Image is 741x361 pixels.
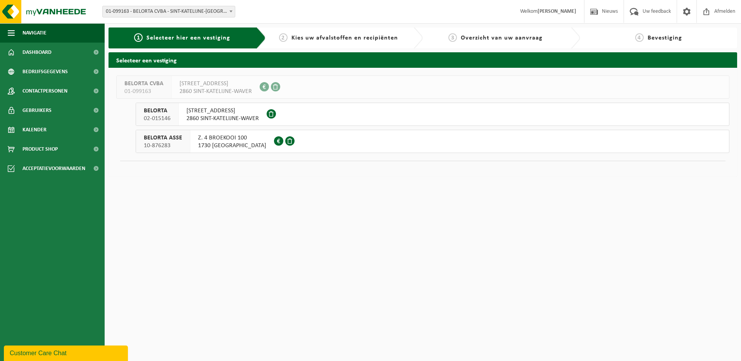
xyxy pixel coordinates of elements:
span: Kalender [22,120,47,139]
span: BELORTA ASSE [144,134,182,142]
span: Overzicht van uw aanvraag [461,35,543,41]
iframe: chat widget [4,344,129,361]
span: 10-876283 [144,142,182,150]
span: 2 [279,33,288,42]
span: 2860 SINT-KATELIJNE-WAVER [186,115,259,122]
span: 4 [635,33,644,42]
span: Product Shop [22,139,58,159]
span: Navigatie [22,23,47,43]
span: Kies uw afvalstoffen en recipiënten [291,35,398,41]
span: Selecteer hier een vestiging [146,35,230,41]
span: Gebruikers [22,101,52,120]
button: BELORTA ASSE 10-876283 Z. 4 BROEKOOI 1001730 [GEOGRAPHIC_DATA] [136,130,729,153]
span: 01-099163 [124,88,164,95]
span: 1 [134,33,143,42]
span: 2860 SINT-KATELIJNE-WAVER [179,88,252,95]
span: Bedrijfsgegevens [22,62,68,81]
span: BELORTA [144,107,171,115]
button: BELORTA 02-015146 [STREET_ADDRESS]2860 SINT-KATELIJNE-WAVER [136,103,729,126]
span: Bevestiging [648,35,682,41]
span: 1730 [GEOGRAPHIC_DATA] [198,142,266,150]
span: [STREET_ADDRESS] [186,107,259,115]
span: 01-099163 - BELORTA CVBA - SINT-KATELIJNE-WAVER [103,6,235,17]
span: [STREET_ADDRESS] [179,80,252,88]
strong: [PERSON_NAME] [538,9,576,14]
span: Contactpersonen [22,81,67,101]
h2: Selecteer een vestiging [109,52,737,67]
span: BELORTA CVBA [124,80,164,88]
span: Dashboard [22,43,52,62]
span: 3 [448,33,457,42]
span: Acceptatievoorwaarden [22,159,85,178]
span: 01-099163 - BELORTA CVBA - SINT-KATELIJNE-WAVER [102,6,235,17]
span: 02-015146 [144,115,171,122]
span: Z. 4 BROEKOOI 100 [198,134,266,142]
